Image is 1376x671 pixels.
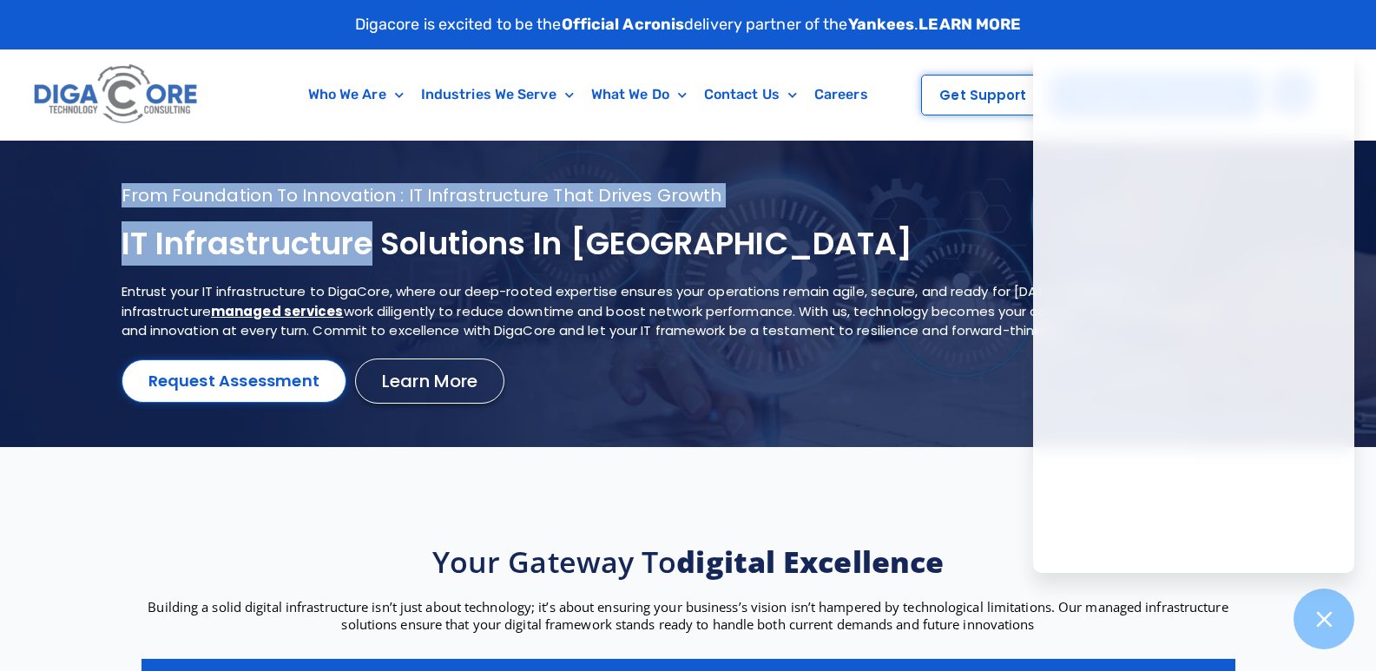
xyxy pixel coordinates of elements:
[30,58,203,131] img: Digacore logo 1
[275,75,901,115] nav: Menu
[806,75,877,115] a: Careers
[211,302,344,320] a: managed services
[939,89,1026,102] span: Get Support
[562,15,685,34] strong: Official Acronis
[918,15,1021,34] a: LEARN MORE
[382,372,477,390] span: Learn More
[122,282,1212,341] p: Entrust your IT infrastructure to DigaCore, where our deep-rooted expertise ensures your operatio...
[848,15,915,34] strong: Yankees
[676,542,944,582] strong: digital excellence
[355,359,504,404] a: Learn More
[1033,52,1354,573] iframe: Chatgenie Messenger
[355,13,1022,36] p: Digacore is excited to be the delivery partner of the .
[583,75,695,115] a: What We Do
[133,598,1244,633] p: Building a solid digital infrastructure isn’t just about technology; it’s about ensuring your bus...
[133,543,1244,581] h2: Your gateway to
[695,75,806,115] a: Contact Us
[412,75,583,115] a: Industries We Serve
[300,75,412,115] a: Who We Are
[122,359,347,403] a: Request Assessment
[122,184,1212,207] p: From foundation to innovation : IT infrastructure that drives growth
[921,75,1044,115] a: Get Support
[122,224,1212,265] h1: IT Infrastructure Solutions in [GEOGRAPHIC_DATA]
